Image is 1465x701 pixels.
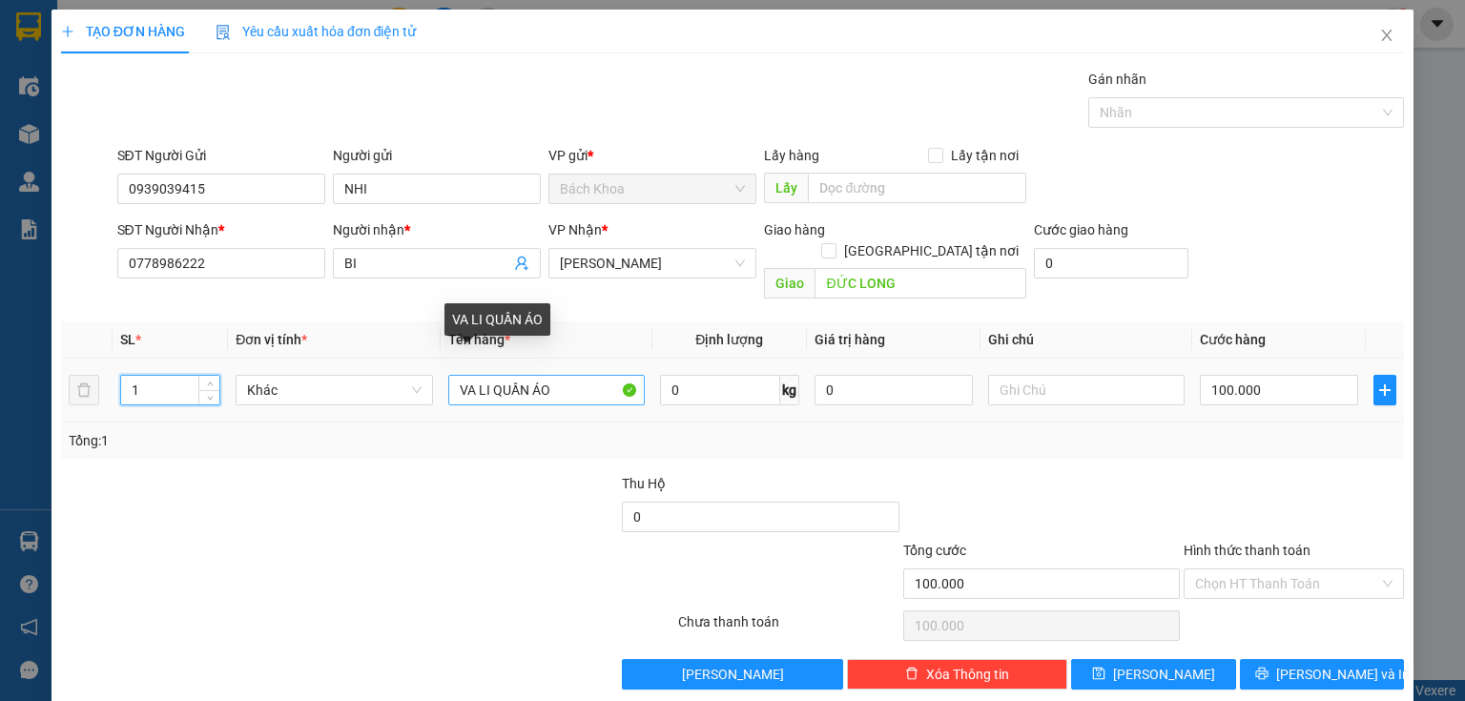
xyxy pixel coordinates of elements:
span: Increase Value [198,376,219,390]
input: Cước giao hàng [1034,248,1188,278]
span: VP Nhận [548,222,602,237]
span: user-add [514,256,529,271]
span: Gửi: [16,18,46,38]
span: [PERSON_NAME] [682,664,784,685]
div: 0937089549 [163,82,316,109]
span: [GEOGRAPHIC_DATA] tận nơi [836,240,1026,261]
div: Chưa thanh toán [676,611,900,645]
div: SĐT Người Nhận [117,219,325,240]
label: Cước giao hàng [1034,222,1128,237]
input: Ghi Chú [988,375,1185,405]
div: Người nhận [333,219,541,240]
button: save[PERSON_NAME] [1071,659,1236,690]
div: Bách Khoa [16,16,150,39]
span: kg [780,375,799,405]
span: Lấy [764,173,808,203]
div: Tổng: 1 [69,430,567,451]
input: 0 [815,375,973,405]
span: Cước hàng [1200,332,1266,347]
input: Dọc đường [808,173,1026,203]
button: Close [1360,10,1413,63]
span: Giá trị hàng [815,332,885,347]
span: printer [1255,667,1269,682]
span: TẠO ĐƠN HÀNG [61,24,185,39]
span: DĐ: [163,119,191,139]
div: [PERSON_NAME] [163,16,316,59]
span: Bách Khoa [560,175,745,203]
span: Lấy tận nơi [943,145,1026,166]
button: plus [1373,375,1396,405]
label: Hình thức thanh toán [1184,543,1310,558]
span: plus [1374,382,1395,398]
span: Định lượng [695,332,763,347]
span: delete [905,667,918,682]
label: Gán nhãn [1088,72,1146,87]
span: Tổng cước [903,543,966,558]
span: Lấy hàng [764,148,819,163]
span: close [1379,28,1394,43]
span: Đơn vị tính [236,332,307,347]
span: Decrease Value [198,390,219,404]
span: Xóa Thông tin [926,664,1009,685]
span: Gia Kiệm [560,249,745,278]
div: 0907002673 [16,39,150,66]
span: Giao hàng [764,222,825,237]
input: Dọc đường [815,268,1026,299]
div: VP gửi [548,145,756,166]
span: SL [120,332,135,347]
th: Ghi chú [980,321,1192,359]
div: SĐT Người Gửi [117,145,325,166]
span: up [204,379,216,390]
span: down [204,392,216,403]
button: printer[PERSON_NAME] và In [1240,659,1405,690]
button: delete [69,375,99,405]
span: Yêu cầu xuất hóa đơn điện tử [216,24,417,39]
div: NGỌC [163,59,316,82]
button: deleteXóa Thông tin [847,659,1067,690]
span: Giao [764,268,815,299]
span: Nhận: [163,16,209,36]
img: icon [216,25,231,40]
div: Người gửi [333,145,541,166]
button: [PERSON_NAME] [622,659,842,690]
span: Khác [247,376,421,404]
span: [PERSON_NAME] [1113,664,1215,685]
span: [PERSON_NAME] và In [1276,664,1410,685]
input: VD: Bàn, Ghế [448,375,645,405]
span: NHÀ XE [191,109,291,142]
span: plus [61,25,74,38]
span: Thu Hộ [622,476,666,491]
div: VA LI QUẦN ÁO [444,303,550,336]
span: save [1092,667,1105,682]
